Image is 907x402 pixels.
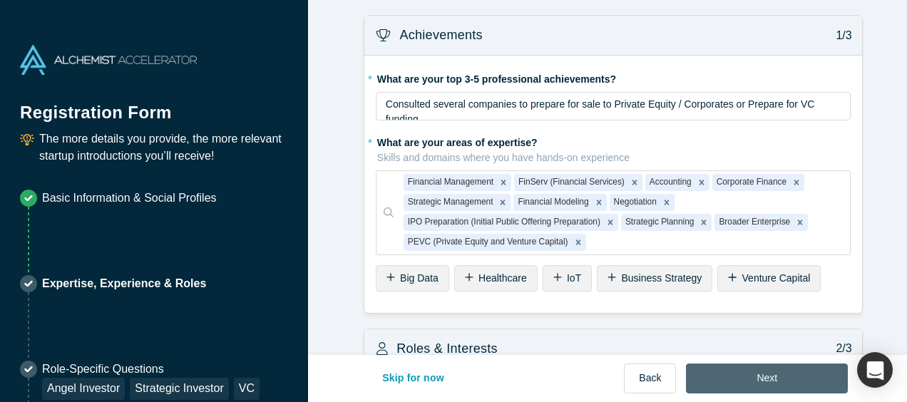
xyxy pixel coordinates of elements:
[621,214,697,231] div: Strategic Planning
[42,378,125,400] div: Angel Investor
[627,174,642,191] div: Remove FinServ (Financial Services)
[404,194,496,211] div: Strategic Management
[400,26,483,45] h3: Achievements
[377,150,851,165] p: Skills and domains where you have hands-on experience
[386,97,841,125] div: rdw-editor
[396,339,498,359] h3: Roles & Interests
[714,214,792,231] div: Broader Enterprise
[376,67,851,87] label: What are your top 3-5 professional achievements?
[686,364,848,393] button: Next
[376,130,851,165] label: What are your areas of expertise?
[696,214,712,231] div: Remove Strategic Planning
[42,361,288,378] p: Role-Specific Questions
[610,194,659,211] div: Negotiation
[591,194,607,211] div: Remove Financial Modeling
[792,214,808,231] div: Remove Broader Enterprise
[376,265,449,292] div: Big Data
[454,265,538,292] div: Healthcare
[400,272,439,284] span: Big Data
[645,174,694,191] div: Accounting
[829,340,852,357] p: 2/3
[404,174,496,191] div: Financial Management
[514,174,627,191] div: FinServ (Financial Services)
[621,272,702,284] span: Business Strategy
[386,98,817,185] span: Consulted several companies to prepare for sale to Private Equity / Corporates or Prepare for VC ...
[496,174,511,191] div: Remove Financial Management
[404,214,603,231] div: IPO Preparation (Initial Public Offering Preparation)
[624,364,676,393] button: Back
[478,272,527,284] span: Healthcare
[712,174,789,191] div: Corporate Finance
[513,194,590,211] div: Financial Modeling
[694,174,709,191] div: Remove Accounting
[597,265,712,292] div: Business Strategy
[567,272,581,284] span: IoT
[543,265,592,292] div: IoT
[20,45,197,75] img: Alchemist Accelerator Logo
[404,234,570,251] div: PEVC (Private Equity and Venture Capital)
[717,265,821,292] div: Venture Capital
[376,92,851,120] div: rdw-wrapper
[495,194,511,211] div: Remove Strategic Management
[659,194,675,211] div: Remove Negotiation
[789,174,804,191] div: Remove Corporate Finance
[130,378,229,400] div: Strategic Investor
[742,272,811,284] span: Venture Capital
[603,214,618,231] div: Remove IPO Preparation (Initial Public Offering Preparation)
[234,378,260,400] div: VC
[39,130,288,165] p: The more details you provide, the more relevant startup introductions you’ll receive!
[42,190,217,207] p: Basic Information & Social Profiles
[20,85,288,125] h1: Registration Form
[367,364,459,393] button: Skip for now
[829,27,852,44] p: 1/3
[42,275,206,292] p: Expertise, Experience & Roles
[570,234,586,251] div: Remove PEVC (Private Equity and Venture Capital)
